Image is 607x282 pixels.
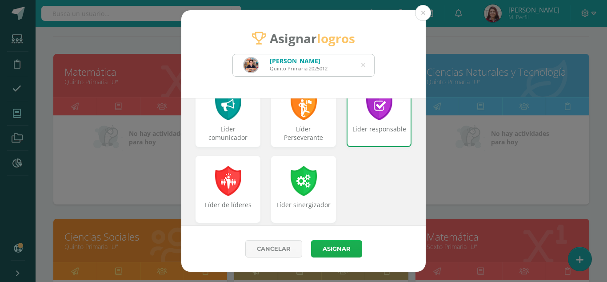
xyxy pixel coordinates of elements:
[233,54,374,76] input: Busca un estudiante aquí...
[270,57,327,65] div: [PERSON_NAME]
[196,125,260,143] div: Líder comunicador
[244,58,258,72] img: 93abd1ac2caf9f9b1b9f0aa2510bbe5a.png
[272,200,335,218] div: Líder sinergizador
[415,5,431,21] button: Close (Esc)
[245,240,302,257] a: Cancelar
[272,125,335,143] div: Líder Perseverante
[317,30,355,47] strong: logros
[270,65,327,72] div: Quinto Primaria 2025012
[311,240,362,257] button: Asignar
[347,125,411,143] div: Líder responsable
[196,200,260,218] div: Líder de líderes
[270,30,355,47] span: Asignar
